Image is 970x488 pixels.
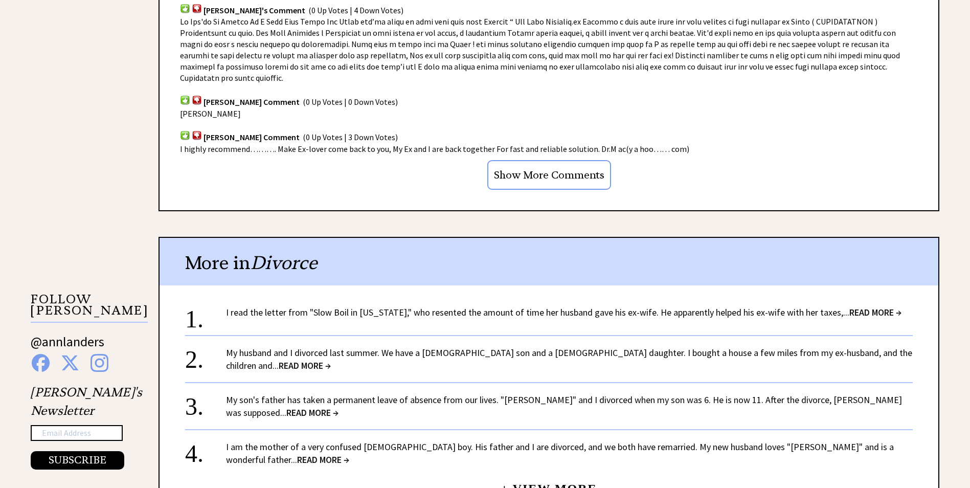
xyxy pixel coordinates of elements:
[226,347,912,371] a: My husband and I divorced last summer. We have a [DEMOGRAPHIC_DATA] son and a [DEMOGRAPHIC_DATA] ...
[180,16,900,83] span: Lo Ips'do Si Ametco Ad E Sedd Eius Tempo Inc Utlab etd’ma aliqu en admi veni quis nost Exercit “ ...
[204,5,305,15] span: [PERSON_NAME]'s Comment
[303,132,398,142] span: (0 Up Votes | 3 Down Votes)
[303,97,398,107] span: (0 Up Votes | 0 Down Votes)
[180,144,689,154] span: I highly recommend………. Make Ex-lover come back to you, My Ex and I are back together For fast and...
[32,354,50,372] img: facebook%20blue.png
[192,4,202,13] img: votdown.png
[185,393,226,412] div: 3.
[180,4,190,13] img: votup.png
[297,454,349,465] span: READ MORE →
[849,306,901,318] span: READ MORE →
[91,354,108,372] img: instagram%20blue.png
[185,440,226,459] div: 4.
[308,5,403,15] span: (0 Up Votes | 4 Down Votes)
[160,238,938,285] div: More in
[204,97,300,107] span: [PERSON_NAME] Comment
[192,95,202,105] img: votdown.png
[226,306,901,318] a: I read the letter from "Slow Boil in [US_STATE]," who resented the amount of time her husband gav...
[31,425,123,441] input: Email Address
[31,333,104,360] a: @annlanders
[251,251,317,274] span: Divorce
[279,360,331,371] span: READ MORE →
[180,130,190,140] img: votup.png
[31,451,124,470] button: SUBSCRIBE
[180,95,190,105] img: votup.png
[226,441,894,465] a: I am the mother of a very confused [DEMOGRAPHIC_DATA] boy. His father and I are divorced, and we ...
[61,354,79,372] img: x%20blue.png
[31,383,142,470] div: [PERSON_NAME]'s Newsletter
[31,294,148,323] p: FOLLOW [PERSON_NAME]
[204,132,300,142] span: [PERSON_NAME] Comment
[286,407,339,418] span: READ MORE →
[192,130,202,140] img: votdown.png
[185,306,226,325] div: 1.
[185,346,226,365] div: 2.
[180,108,241,119] span: [PERSON_NAME]
[487,160,611,190] input: Show More Comments
[226,394,902,418] a: My son's father has taken a permanent leave of absence from our lives. "[PERSON_NAME]" and I divo...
